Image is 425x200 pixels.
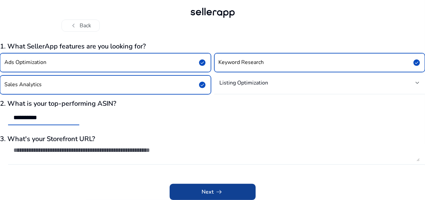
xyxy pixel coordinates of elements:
[170,184,256,200] button: Nextarrow_right_alt
[61,20,100,32] button: chevron_leftBack
[199,59,207,67] span: check_circle
[413,59,421,67] span: check_circle
[220,79,268,86] h4: Listing Optimization
[215,188,223,196] span: arrow_right_alt
[219,59,264,66] h4: Keyword Research
[202,188,223,196] span: Next
[4,59,46,66] h4: Ads Optimization
[199,81,207,89] span: check_circle
[4,81,42,88] h4: Sales Analytics
[70,22,78,30] span: chevron_left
